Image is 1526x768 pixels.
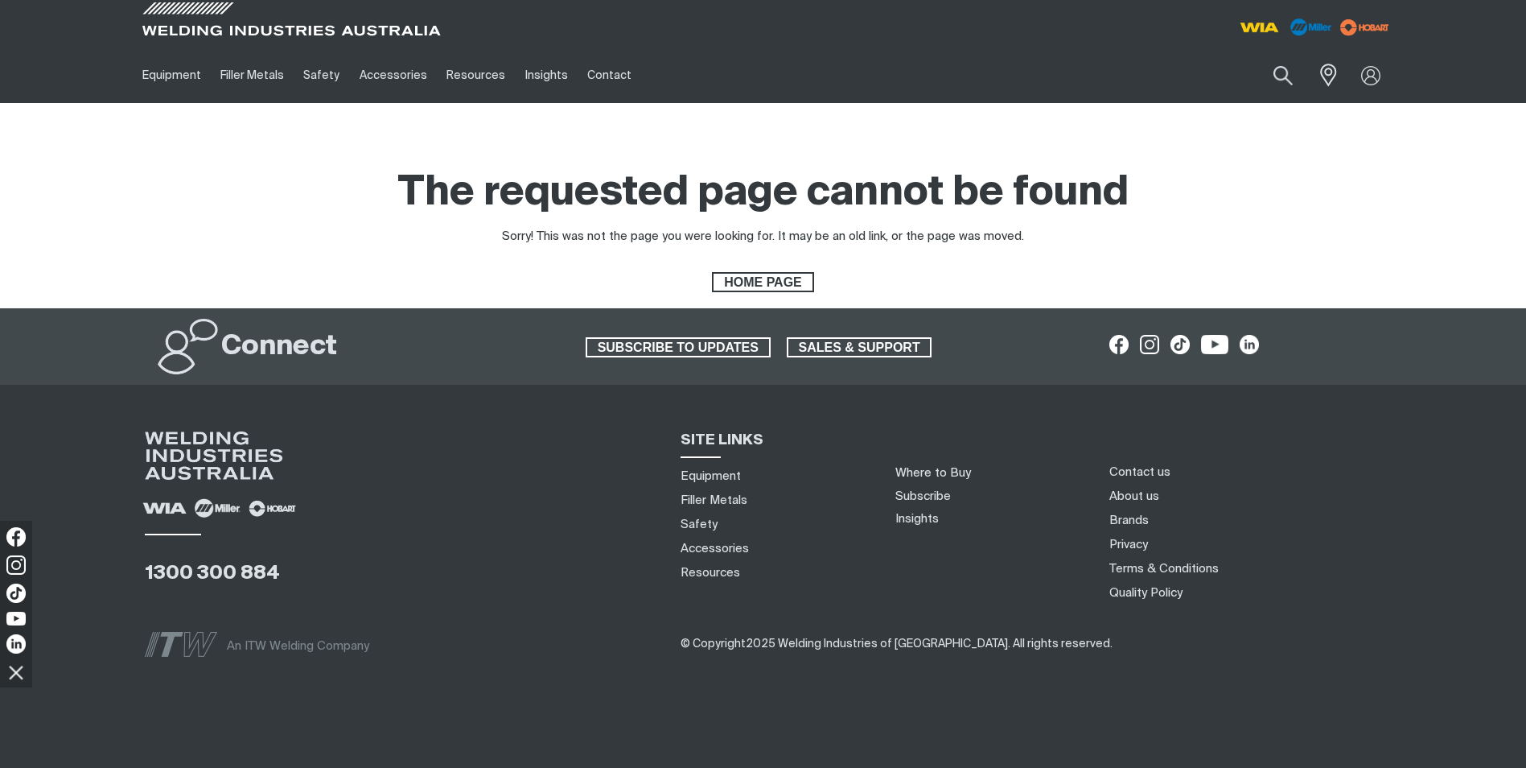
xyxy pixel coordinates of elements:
a: Safety [294,47,349,103]
a: Contact us [1109,464,1170,481]
a: Insights [515,47,577,103]
img: TikTok [6,584,26,603]
a: Insights [895,513,939,525]
a: Equipment [681,468,741,485]
a: Resources [681,564,740,581]
a: Resources [437,47,515,103]
a: SUBSCRIBE TO UPDATES [586,337,771,358]
a: Privacy [1109,536,1148,553]
img: miller [1335,15,1394,39]
img: hide socials [2,659,30,686]
a: HOME PAGE [712,272,813,293]
h1: The requested page cannot be found [397,167,1129,220]
a: Equipment [133,47,211,103]
span: © Copyright 2025 Welding Industries of [GEOGRAPHIC_DATA] . All rights reserved. [681,638,1113,650]
a: Safety [681,516,718,533]
img: Facebook [6,527,26,547]
a: Terms & Conditions [1109,560,1219,577]
nav: Main [133,47,1079,103]
a: About us [1109,488,1159,505]
input: Product name or item number... [1235,56,1310,94]
a: Where to Buy [895,467,971,479]
nav: Footer [1104,460,1412,605]
h2: Connect [221,329,337,365]
a: 1300 300 884 [145,564,280,583]
a: Filler Metals [681,492,747,509]
a: Quality Policy [1109,584,1183,601]
span: SALES & SUPPORT [788,337,931,358]
span: SITE LINKS [681,433,763,448]
button: Search products [1256,56,1310,94]
a: Contact [578,47,641,103]
a: Filler Metals [211,47,294,103]
a: Accessories [350,47,437,103]
img: LinkedIn [6,634,26,654]
span: HOME PAGE [714,272,812,293]
img: Instagram [6,555,26,575]
a: Accessories [681,540,749,557]
span: ​​​​​​​​​​​​​​​​​​ ​​​​​​ [681,638,1113,650]
a: Subscribe [895,490,951,502]
span: SUBSCRIBE TO UPDATES [587,337,769,358]
span: An ITW Welding Company [227,640,369,652]
nav: Sitemap [675,464,876,584]
img: YouTube [6,612,26,626]
a: Brands [1109,512,1149,529]
div: Sorry! This was not the page you were looking for. It may be an old link, or the page was moved. [502,228,1024,246]
a: SALES & SUPPORT [787,337,932,358]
